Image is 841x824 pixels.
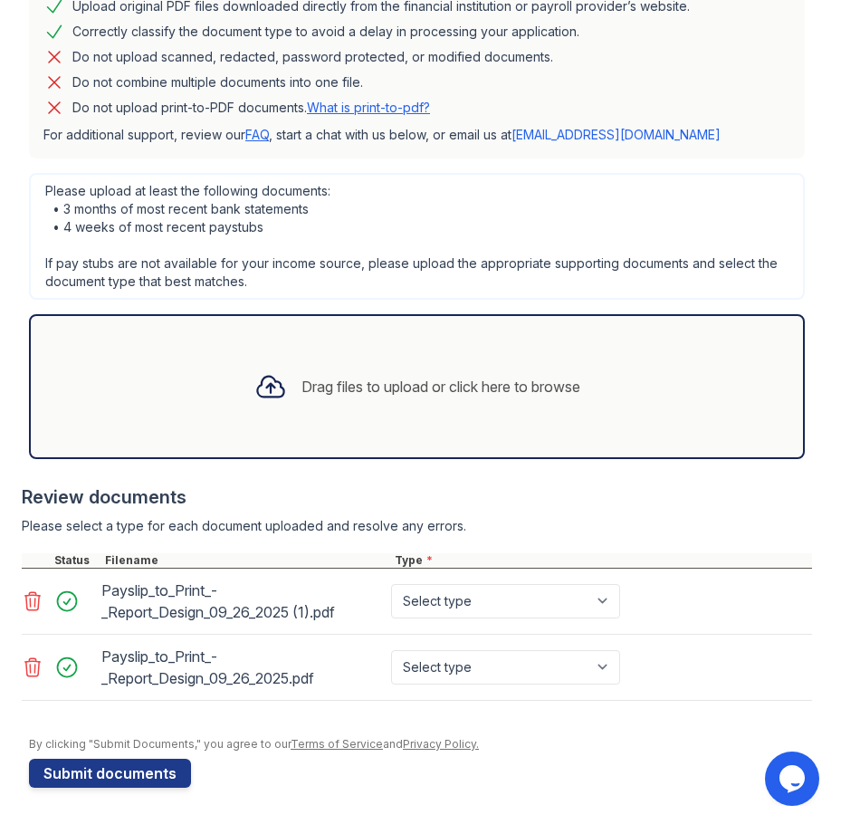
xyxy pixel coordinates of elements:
[291,737,383,751] a: Terms of Service
[29,737,812,752] div: By clicking "Submit Documents," you agree to our and
[72,99,430,117] p: Do not upload print-to-PDF documents.
[22,517,812,535] div: Please select a type for each document uploaded and resolve any errors.
[72,21,579,43] div: Correctly classify the document type to avoid a delay in processing your application.
[403,737,479,751] a: Privacy Policy.
[765,752,823,806] iframe: chat widget
[101,576,384,627] div: Payslip_to_Print_-_Report_Design_09_26_2025 (1).pdf
[72,72,363,93] div: Do not combine multiple documents into one file.
[511,127,721,142] a: [EMAIL_ADDRESS][DOMAIN_NAME]
[245,127,269,142] a: FAQ
[22,484,812,510] div: Review documents
[29,759,191,788] button: Submit documents
[72,46,553,68] div: Do not upload scanned, redacted, password protected, or modified documents.
[29,173,805,300] div: Please upload at least the following documents: • 3 months of most recent bank statements • 4 wee...
[51,553,101,568] div: Status
[301,376,580,398] div: Drag files to upload or click here to browse
[391,553,812,568] div: Type
[101,553,391,568] div: Filename
[101,642,384,693] div: Payslip_to_Print_-_Report_Design_09_26_2025.pdf
[43,126,790,144] p: For additional support, review our , start a chat with us below, or email us at
[307,100,430,115] a: What is print-to-pdf?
